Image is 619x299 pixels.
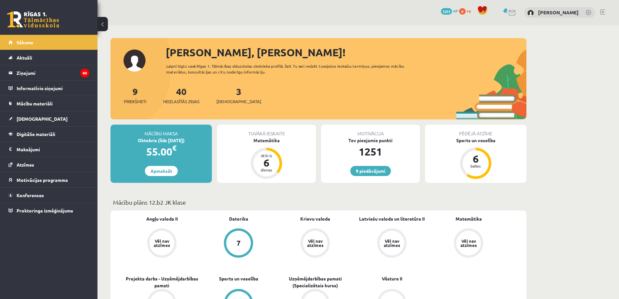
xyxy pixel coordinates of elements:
[466,164,485,168] div: balles
[219,275,258,282] a: Sports un veselība
[257,154,276,157] div: Atlicis
[425,137,526,180] a: Sports un veselība 6 balles
[229,215,248,222] a: Datorika
[17,55,32,61] span: Aktuāli
[172,143,176,153] span: €
[163,86,200,105] a: 40Neizlasītās ziņas
[321,125,420,137] div: Motivācija
[350,166,391,176] a: 9 piedāvājumi
[145,166,178,176] a: Apmaksāt
[456,215,482,222] a: Matemātika
[8,172,89,187] a: Motivācijas programma
[124,86,146,105] a: 9Priekšmeti
[354,228,430,259] a: Vēl nav atzīmes
[257,168,276,172] div: dienas
[321,144,420,159] div: 1251
[359,215,425,222] a: Latviešu valoda un literatūra II
[123,228,200,259] a: Vēl nav atzīmes
[425,137,526,144] div: Sports un veselība
[257,157,276,168] div: 6
[216,98,261,105] span: [DEMOGRAPHIC_DATA]
[467,8,471,13] span: xp
[217,137,316,180] a: Matemātika Atlicis 6 dienas
[216,86,261,105] a: 3[DEMOGRAPHIC_DATA]
[441,8,458,13] a: 1251 mP
[8,65,89,80] a: Ziņojumi40
[80,69,89,77] i: 40
[8,203,89,218] a: Proktoringa izmēģinājums
[166,45,526,60] div: [PERSON_NAME], [PERSON_NAME]!
[459,8,466,15] span: 0
[7,11,59,28] a: Rīgas 1. Tālmācības vidusskola
[217,137,316,144] div: Matemātika
[17,39,33,45] span: Sākums
[459,8,474,13] a: 0 xp
[237,239,241,247] div: 7
[110,144,212,159] div: 55.00
[17,208,73,213] span: Proktoringa izmēģinājums
[425,125,526,137] div: Pēdējā atzīme
[217,125,316,137] div: Tuvākā ieskaite
[17,131,55,137] span: Digitālie materiāli
[321,137,420,144] div: Tev pieejamie punkti
[124,98,146,105] span: Priekšmeti
[8,96,89,111] a: Mācību materiāli
[306,239,324,247] div: Vēl nav atzīmes
[382,275,402,282] a: Vēsture II
[113,198,524,207] p: Mācību plāns 12.b2 JK klase
[17,177,68,183] span: Motivācijas programma
[277,228,354,259] a: Vēl nav atzīmes
[17,81,89,96] legend: Informatīvie ziņojumi
[17,65,89,80] legend: Ziņojumi
[17,116,68,122] span: [DEMOGRAPHIC_DATA]
[459,239,478,247] div: Vēl nav atzīmes
[110,137,212,144] div: Oktobris (līdz [DATE])
[200,228,277,259] a: 7
[453,8,458,13] span: mP
[8,157,89,172] a: Atzīmes
[430,228,507,259] a: Vēl nav atzīmes
[300,215,330,222] a: Krievu valoda
[8,35,89,50] a: Sākums
[8,142,89,157] a: Maksājumi
[8,188,89,203] a: Konferences
[277,275,354,289] a: Uzņēmējdarbības pamati (Specializētais kurss)
[383,239,401,247] div: Vēl nav atzīmes
[163,98,200,105] span: Neizlasītās ziņas
[466,154,485,164] div: 6
[17,101,53,106] span: Mācību materiāli
[166,63,416,75] div: Laipni lūgts savā Rīgas 1. Tālmācības vidusskolas skolnieka profilā. Šeit Tu vari redzēt tuvojošo...
[441,8,452,15] span: 1251
[8,81,89,96] a: Informatīvie ziņojumi
[8,127,89,142] a: Digitālie materiāli
[17,192,44,198] span: Konferences
[17,142,89,157] legend: Maksājumi
[153,239,171,247] div: Vēl nav atzīmes
[538,9,579,16] a: [PERSON_NAME]
[527,10,534,16] img: Elizabete Linde
[110,125,212,137] div: Mācību maksa
[17,162,34,168] span: Atzīmes
[123,275,200,289] a: Projekta darbs - Uzņēmējdarbības pamati
[146,215,178,222] a: Angļu valoda II
[8,50,89,65] a: Aktuāli
[8,111,89,126] a: [DEMOGRAPHIC_DATA]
